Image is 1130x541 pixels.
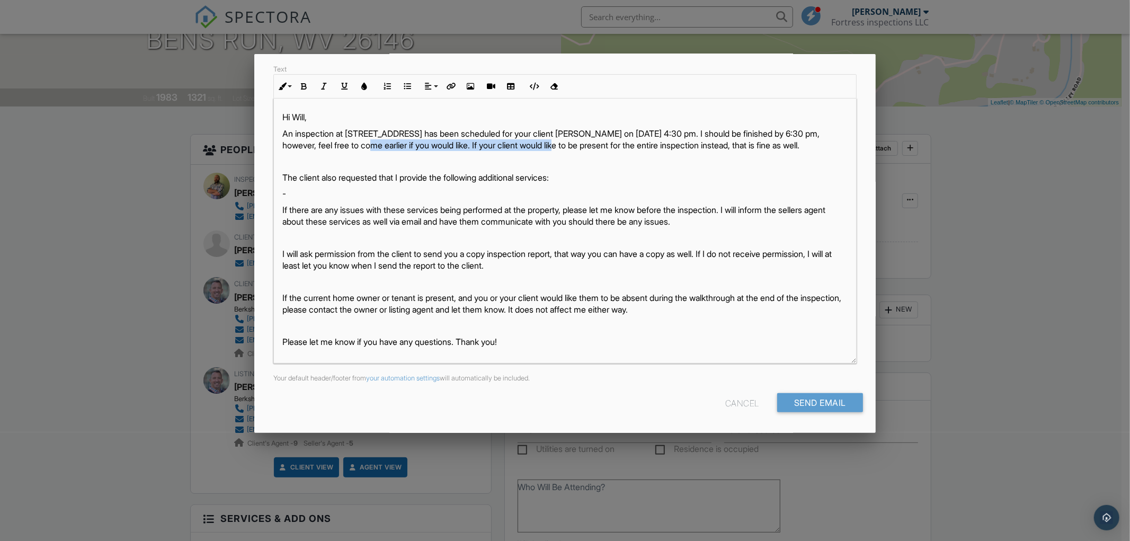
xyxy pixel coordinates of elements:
button: Insert Image (Ctrl+P) [460,76,481,96]
button: Inline Style [274,76,294,96]
p: Please let me know if you have any questions. Thank you! [282,336,848,348]
p: An inspection at [STREET_ADDRESS] has been scheduled for your client [PERSON_NAME] on [DATE] 4:30... [282,128,848,152]
input: Send Email [777,393,863,412]
button: Insert Video [481,76,501,96]
button: Unordered List [397,76,417,96]
a: your automation settings [366,374,440,382]
p: If the current home owner or tenant is present, and you or your client would like them to be abse... [282,292,848,316]
button: Align [420,76,440,96]
button: Underline (Ctrl+U) [334,76,354,96]
p: Hi Will, [282,111,848,123]
div: Your default header/footer from will automatically be included. [267,374,863,383]
button: Italic (Ctrl+I) [314,76,334,96]
p: If there are any issues with these services being performed at the property, please let me know b... [282,204,848,228]
label: Text [273,65,287,73]
div: Open Intercom Messenger [1094,505,1119,530]
p: The client also requested that I provide the following additional services: [282,172,848,183]
p: I will ask permission from the client to send you a copy inspection report, that way you can have... [282,248,848,272]
button: Insert Table [501,76,521,96]
button: Clear Formatting [544,76,564,96]
p: - [282,188,848,199]
button: Code View [523,76,544,96]
button: Insert Link (Ctrl+K) [440,76,460,96]
div: Cancel [725,393,759,412]
button: Bold (Ctrl+B) [294,76,314,96]
button: Colors [354,76,375,96]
